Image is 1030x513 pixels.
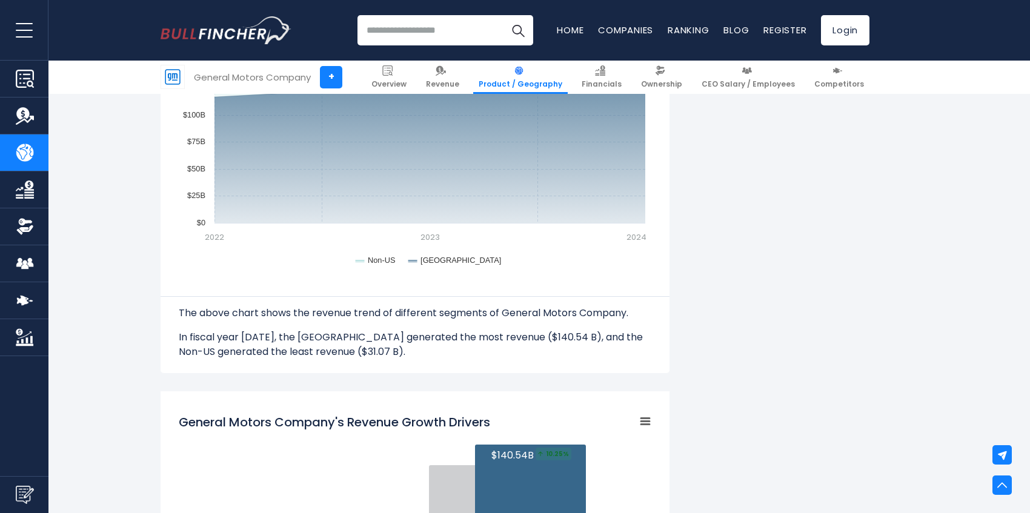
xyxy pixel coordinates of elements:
[187,191,205,200] text: $25B
[161,65,184,88] img: GM logo
[763,24,806,36] a: Register
[557,24,583,36] a: Home
[696,61,800,94] a: CEO Salary / Employees
[371,79,407,89] span: Overview
[491,448,573,463] span: $140.54B
[183,110,205,119] text: $100B
[668,24,709,36] a: Ranking
[197,218,205,227] text: $0
[426,79,459,89] span: Revenue
[366,61,412,94] a: Overview
[723,24,749,36] a: Blog
[205,231,224,243] text: 2022
[320,66,342,88] a: +
[576,61,627,94] a: Financials
[503,15,533,45] button: Search
[814,79,864,89] span: Competitors
[187,137,205,146] text: $75B
[702,79,795,89] span: CEO Salary / Employees
[161,16,291,44] a: Go to homepage
[809,61,869,94] a: Competitors
[582,79,622,89] span: Financials
[16,217,34,236] img: Ownership
[536,448,571,460] span: 10.25%
[179,330,651,359] p: In fiscal year [DATE], the [GEOGRAPHIC_DATA] generated the most revenue ($140.54 B), and the Non-...
[479,79,562,89] span: Product / Geography
[473,61,568,94] a: Product / Geography
[161,16,291,44] img: Bullfincher logo
[821,15,869,45] a: Login
[420,256,501,265] text: [GEOGRAPHIC_DATA]
[420,231,440,243] text: 2023
[636,61,688,94] a: Ownership
[179,306,651,320] p: The above chart shows the revenue trend of different segments of General Motors Company.
[641,79,682,89] span: Ownership
[194,70,311,84] div: General Motors Company
[187,164,205,173] text: $50B
[626,231,646,243] text: 2024
[420,61,465,94] a: Revenue
[598,24,653,36] a: Companies
[368,256,396,265] text: Non-US
[179,413,490,431] h2: General Motors Company's Revenue Growth Drivers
